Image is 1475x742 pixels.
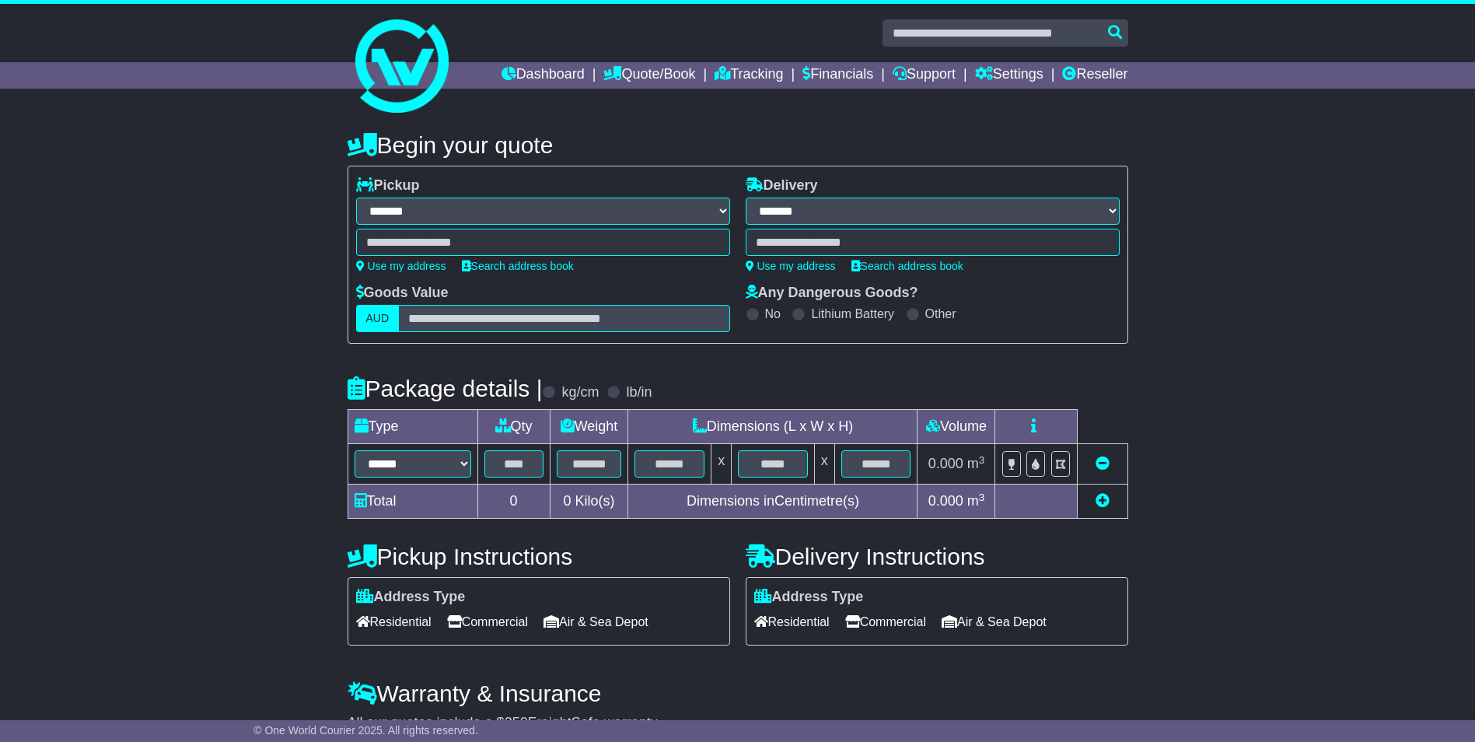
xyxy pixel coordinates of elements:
a: Search address book [851,260,963,272]
a: Quote/Book [603,62,695,89]
label: AUD [356,305,400,332]
sup: 3 [979,492,985,503]
sup: 3 [979,454,985,466]
span: 0.000 [928,493,963,509]
a: Settings [975,62,1043,89]
a: Use my address [746,260,836,272]
span: Air & Sea Depot [544,610,648,634]
label: Address Type [754,589,864,606]
a: Support [893,62,956,89]
label: Goods Value [356,285,449,302]
a: Add new item [1096,493,1110,509]
span: © One World Courier 2025. All rights reserved. [253,724,478,737]
td: Volume [918,410,995,444]
label: Address Type [356,589,466,606]
a: Search address book [462,260,574,272]
label: Pickup [356,177,420,194]
h4: Begin your quote [348,132,1128,158]
td: Type [348,410,477,444]
label: Any Dangerous Goods? [746,285,918,302]
label: kg/cm [561,384,599,401]
span: 250 [505,715,528,730]
h4: Warranty & Insurance [348,681,1128,706]
h4: Delivery Instructions [746,544,1128,569]
div: All our quotes include a $ FreightSafe warranty. [348,715,1128,732]
h4: Package details | [348,376,543,401]
label: No [765,306,781,321]
label: Other [925,306,956,321]
td: 0 [477,485,550,519]
a: Financials [802,62,873,89]
a: Tracking [715,62,783,89]
span: Air & Sea Depot [942,610,1047,634]
label: Delivery [746,177,818,194]
td: Dimensions in Centimetre(s) [628,485,918,519]
a: Reseller [1062,62,1127,89]
span: Commercial [845,610,926,634]
span: 0 [563,493,571,509]
td: Qty [477,410,550,444]
span: Commercial [447,610,528,634]
span: m [967,456,985,471]
span: Residential [754,610,830,634]
span: Residential [356,610,432,634]
span: m [967,493,985,509]
td: x [814,444,834,485]
td: Total [348,485,477,519]
td: Kilo(s) [550,485,628,519]
td: x [711,444,732,485]
label: Lithium Battery [811,306,894,321]
a: Remove this item [1096,456,1110,471]
td: Dimensions (L x W x H) [628,410,918,444]
a: Use my address [356,260,446,272]
td: Weight [550,410,628,444]
span: 0.000 [928,456,963,471]
label: lb/in [626,384,652,401]
a: Dashboard [502,62,585,89]
h4: Pickup Instructions [348,544,730,569]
